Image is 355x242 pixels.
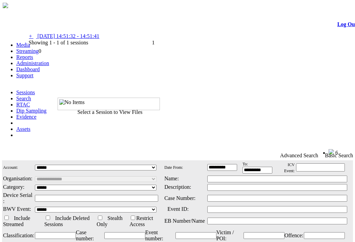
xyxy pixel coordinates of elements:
[237,149,315,155] span: Welcome, Nav Alchi design (Administrator)
[16,108,46,114] a: Dip Sampling
[44,215,90,227] span: Include Deleted Sessions
[76,229,94,241] span: Case number:
[3,183,34,191] td: Category:
[164,184,191,190] span: Description:
[97,215,122,227] span: Stealth Only
[284,162,295,173] span: ICV Event:
[285,233,304,238] span: Offence:
[167,206,189,212] span: Event ID:
[3,215,30,227] span: Include Streamed
[164,161,206,174] td: Date From:
[16,126,30,132] a: Assets
[164,176,179,181] span: Name:
[3,205,34,213] td: BWV Event:
[3,161,34,174] td: Account:
[329,149,334,155] img: bell25.png
[3,233,34,238] span: Classification:
[16,60,49,66] a: Administration
[164,195,195,201] span: Case Number:
[3,176,33,181] span: Organisation:
[164,218,205,224] span: EB Number/Name
[39,48,41,54] span: 0
[3,192,33,204] span: Device Serial :
[16,114,37,120] a: Evidence
[129,214,163,228] td: Restrict Access
[16,73,34,78] a: Support
[16,42,30,48] a: Media
[216,229,234,241] span: Victim / POI:
[242,161,277,174] td: To:
[16,66,40,72] a: Dashboard
[16,48,39,54] a: Streaming
[335,150,338,156] span: 6
[16,89,35,95] a: Sessions
[145,229,163,241] span: Event number:
[325,153,353,159] span: Basic Search
[16,102,30,107] a: RTAC
[3,3,8,8] img: arrow-3.png
[16,54,33,60] a: Reports
[16,96,31,101] a: Search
